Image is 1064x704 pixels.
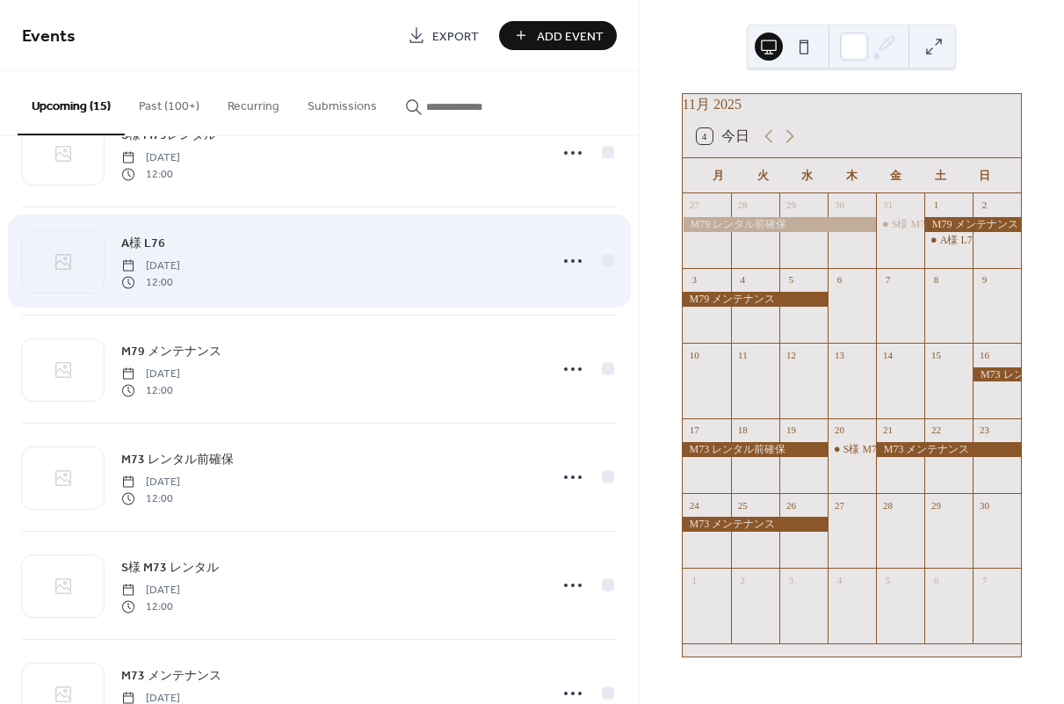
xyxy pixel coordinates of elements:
[121,667,221,686] span: M73 メンテナンス
[736,573,749,586] div: 2
[881,573,894,586] div: 5
[683,217,876,232] div: M79 レンタル前確保
[691,124,756,149] button: 4今日
[736,498,749,512] div: 25
[683,517,828,532] div: M73 メンテナンス
[930,273,943,287] div: 8
[125,71,214,134] button: Past (100+)
[293,71,391,134] button: Submissions
[121,343,221,361] span: M79 メンテナンス
[940,233,978,248] div: A様 L76
[499,21,617,50] button: Add Event
[683,292,828,307] div: M79 メンテナンス
[736,273,749,287] div: 4
[918,158,962,193] div: 土
[121,557,219,577] a: S様 M73 レンタル
[978,348,991,361] div: 16
[121,475,180,490] span: [DATE]
[924,233,973,248] div: A様 L76
[688,424,701,437] div: 17
[833,273,846,287] div: 6
[121,599,180,614] span: 12:00
[833,199,846,212] div: 30
[121,382,180,398] span: 12:00
[121,166,180,182] span: 12:00
[829,158,873,193] div: 木
[785,199,798,212] div: 29
[930,424,943,437] div: 22
[736,424,749,437] div: 18
[683,94,1021,115] div: 11月 2025
[736,348,749,361] div: 11
[785,498,798,512] div: 26
[785,348,798,361] div: 12
[741,158,785,193] div: 火
[688,273,701,287] div: 3
[930,348,943,361] div: 15
[924,217,1021,232] div: M79 メンテナンス
[214,71,293,134] button: Recurring
[537,27,604,46] span: Add Event
[121,127,216,145] span: S様 M79レンタル
[833,498,846,512] div: 27
[683,442,828,457] div: M73 レンタル前確保
[121,150,180,166] span: [DATE]
[785,573,798,586] div: 3
[881,424,894,437] div: 21
[828,442,876,457] div: S様 M73 レンタル
[978,498,991,512] div: 30
[930,498,943,512] div: 29
[973,367,1021,382] div: M73 レンタル前確保
[121,665,221,686] a: M73 メンテナンス
[876,442,1021,457] div: M73 メンテナンス
[121,367,180,382] span: [DATE]
[876,217,924,232] div: S様 M79レンタル
[121,490,180,506] span: 12:00
[881,273,894,287] div: 7
[121,451,234,469] span: M73 レンタル前確保
[978,273,991,287] div: 9
[785,158,829,193] div: 水
[892,217,973,232] div: S様 M79レンタル
[688,348,701,361] div: 10
[736,199,749,212] div: 28
[18,71,125,135] button: Upcoming (15)
[963,158,1007,193] div: 日
[688,573,701,586] div: 1
[881,498,894,512] div: 28
[121,559,219,577] span: S様 M73 レンタル
[121,274,180,290] span: 12:00
[432,27,479,46] span: Export
[843,442,927,457] div: S様 M73 レンタル
[688,498,701,512] div: 24
[121,258,180,274] span: [DATE]
[881,348,894,361] div: 14
[22,19,76,54] span: Events
[833,573,846,586] div: 4
[978,573,991,586] div: 7
[978,424,991,437] div: 23
[930,573,943,586] div: 6
[978,199,991,212] div: 2
[121,583,180,599] span: [DATE]
[394,21,492,50] a: Export
[785,424,798,437] div: 19
[121,233,165,253] a: A様 L76
[930,199,943,212] div: 1
[688,199,701,212] div: 27
[874,158,918,193] div: 金
[881,199,894,212] div: 31
[785,273,798,287] div: 5
[833,424,846,437] div: 20
[697,158,741,193] div: 月
[121,235,165,253] span: A様 L76
[833,348,846,361] div: 13
[121,449,234,469] a: M73 レンタル前確保
[121,341,221,361] a: M79 メンテナンス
